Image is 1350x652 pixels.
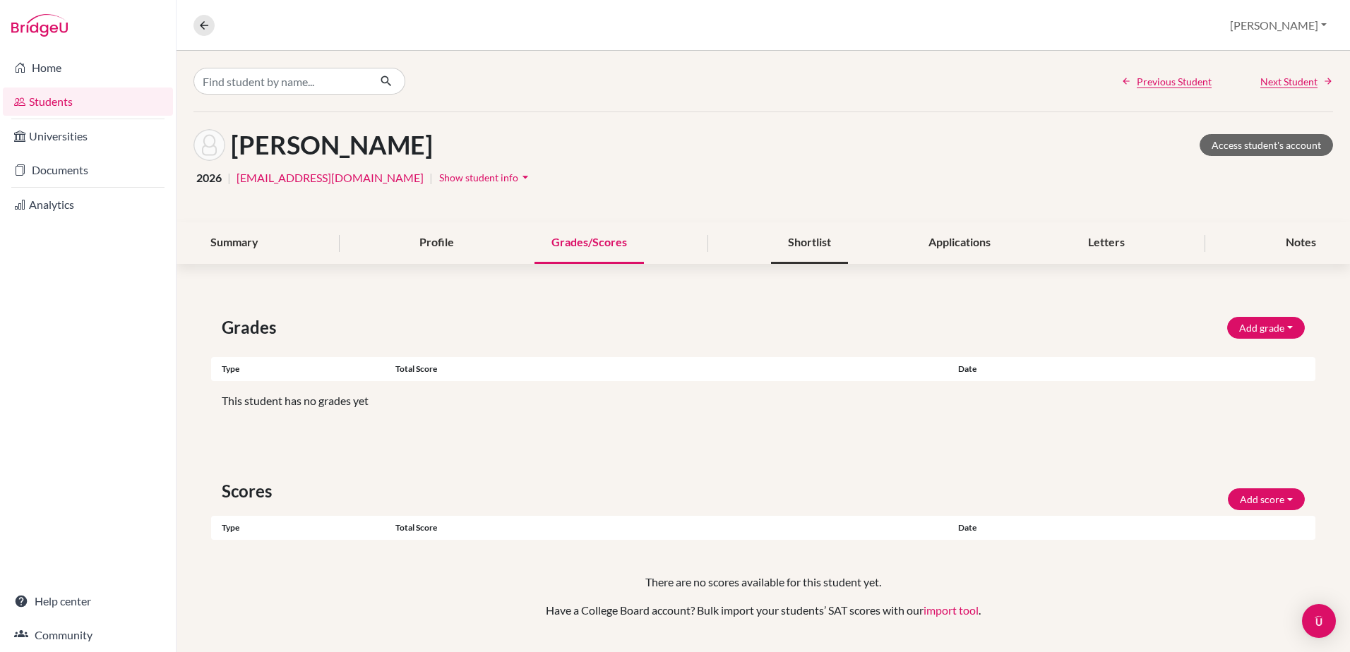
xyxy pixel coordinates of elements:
div: Type [211,363,395,375]
img: Bridge-U [11,14,68,37]
span: Grades [222,315,282,340]
div: Type [211,521,395,534]
div: Date [948,521,1132,534]
input: Find student by name... [193,68,369,95]
a: import tool [924,603,979,617]
div: Date [948,363,1224,375]
a: Universities [3,122,173,150]
div: Open Intercom Messenger [1302,604,1336,638]
a: Students [3,87,173,116]
a: [EMAIL_ADDRESS][DOMAIN_NAME] [237,169,424,186]
h1: [PERSON_NAME] [231,130,433,160]
button: Show student infoarrow_drop_down [438,167,533,188]
div: Total score [395,363,948,375]
div: Summary [193,222,275,264]
div: Shortlist [771,222,848,264]
i: arrow_drop_down [518,170,532,184]
a: Help center [3,587,173,615]
div: Profile [402,222,471,264]
span: | [227,169,231,186]
a: Home [3,54,173,82]
a: Access student's account [1200,134,1333,156]
button: Add score [1228,488,1305,510]
div: Letters [1071,222,1142,264]
div: Total score [395,521,948,534]
a: Community [3,621,173,649]
button: [PERSON_NAME] [1224,12,1333,39]
span: Scores [222,478,277,504]
button: Add grade [1227,317,1305,339]
span: Next Student [1260,74,1318,89]
span: Previous Student [1137,74,1212,89]
p: There are no scores available for this student yet. [256,574,1271,591]
span: 2026 [196,169,222,186]
a: Previous Student [1121,74,1212,89]
div: Applications [912,222,1008,264]
p: Have a College Board account? Bulk import your students’ SAT scores with our . [256,602,1271,619]
img: Rohan Sadasivan's avatar [193,129,225,161]
span: | [429,169,433,186]
a: Next Student [1260,74,1333,89]
a: Documents [3,156,173,184]
a: Analytics [3,191,173,219]
div: Grades/Scores [534,222,644,264]
div: Notes [1269,222,1333,264]
p: This student has no grades yet [222,392,1305,409]
span: Show student info [439,171,518,183]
